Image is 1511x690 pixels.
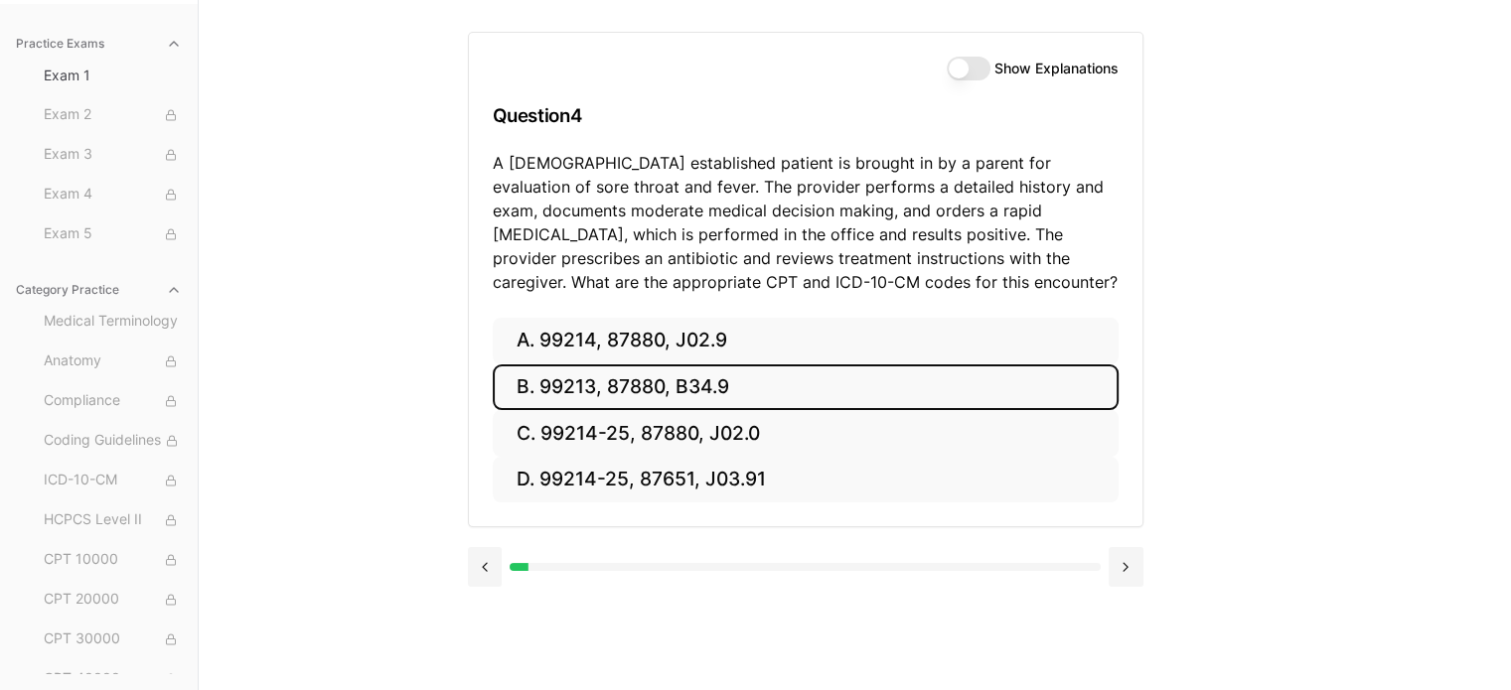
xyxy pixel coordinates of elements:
span: Medical Terminology [44,311,182,333]
button: Coding Guidelines [36,425,190,457]
button: ICD-10-CM [36,465,190,496]
span: Exam 4 [44,184,182,206]
span: Exam 3 [44,144,182,166]
p: A [DEMOGRAPHIC_DATA] established patient is brought in by a parent for evaluation of sore throat ... [493,151,1119,294]
button: CPT 30000 [36,623,190,655]
button: Medical Terminology [36,306,190,338]
button: Exam 1 [36,60,190,91]
span: Compliance [44,390,182,412]
span: Exam 1 [44,66,182,85]
span: CPT 20000 [44,589,182,611]
span: HCPCS Level II [44,509,182,531]
button: Exam 4 [36,179,190,210]
button: CPT 10000 [36,544,190,576]
button: D. 99214-25, 87651, J03.91 [493,457,1119,503]
span: CPT 30000 [44,628,182,650]
span: CPT 10000 [44,549,182,571]
button: Exam 3 [36,139,190,171]
button: Anatomy [36,345,190,377]
h3: Question 4 [493,86,1119,145]
button: Compliance [36,385,190,417]
button: B. 99213, 87880, B34.9 [493,364,1119,411]
button: HCPCS Level II [36,504,190,536]
button: C. 99214-25, 87880, J02.0 [493,410,1119,457]
button: Category Practice [8,274,190,306]
span: ICD-10-CM [44,470,182,491]
button: Exam 5 [36,218,190,250]
span: CPT 40000 [44,668,182,690]
label: Show Explanations [994,62,1119,75]
button: CPT 20000 [36,584,190,616]
span: Anatomy [44,350,182,372]
span: Exam 2 [44,104,182,126]
button: Exam 2 [36,99,190,131]
button: A. 99214, 87880, J02.9 [493,318,1119,364]
span: Exam 5 [44,223,182,245]
span: Coding Guidelines [44,430,182,452]
button: Practice Exams [8,28,190,60]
